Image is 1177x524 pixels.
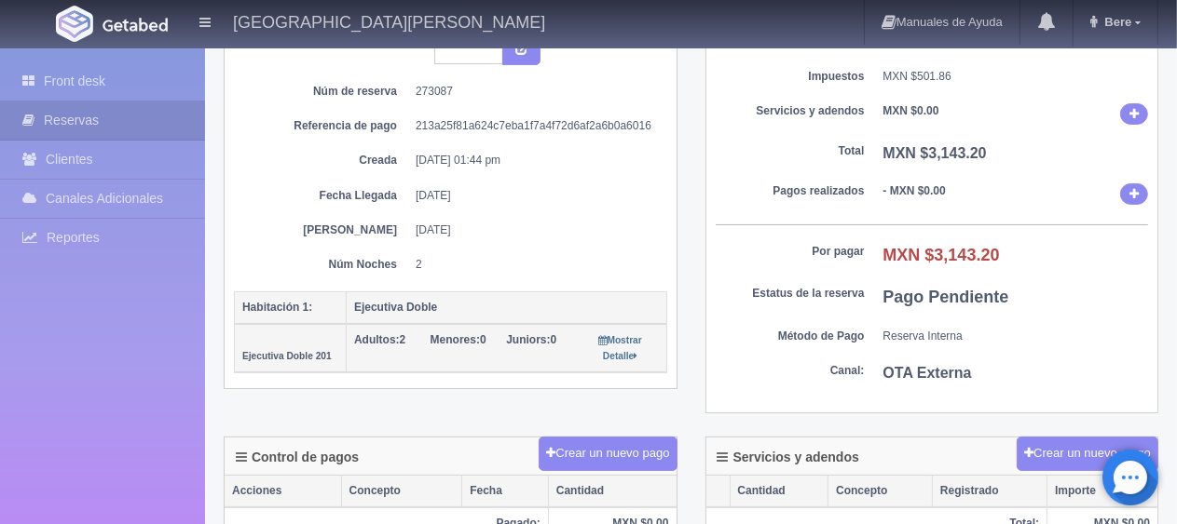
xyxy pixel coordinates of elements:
[248,257,397,273] dt: Núm Noches
[718,450,859,464] h4: Servicios y adendos
[716,69,865,85] dt: Impuestos
[416,153,653,168] dd: [DATE] 01:44 pm
[883,329,1149,344] dd: Reserva Interna
[416,118,653,134] dd: 213a25f81a624c7eba1f7a4f72d6af2a6b0a6016
[716,329,865,344] dt: Método de Pago
[716,103,865,119] dt: Servicios y adendos
[462,476,549,507] th: Fecha
[225,476,341,507] th: Acciones
[883,145,987,161] b: MXN $3,143.20
[354,333,405,346] span: 2
[347,291,667,324] th: Ejecutiva Doble
[242,351,332,361] small: Ejecutiva Doble 201
[599,333,642,362] a: Mostrar Detalle
[354,333,400,346] strong: Adultos:
[416,84,653,100] dd: 273087
[716,286,865,302] dt: Estatus de la reserva
[883,69,1149,85] dd: MXN $501.86
[233,9,545,33] h4: [GEOGRAPHIC_DATA][PERSON_NAME]
[416,188,653,204] dd: [DATE]
[883,246,1000,264] b: MXN $3,143.20
[248,153,397,168] dt: Creada
[548,476,676,507] th: Cantidad
[506,333,550,346] strong: Juniors:
[416,222,653,238] dd: [DATE]
[883,104,939,117] b: MXN $0.00
[341,476,462,507] th: Concepto
[883,184,946,197] b: - MXN $0.00
[248,84,397,100] dt: Núm de reserva
[716,143,865,159] dt: Total
[242,301,312,314] b: Habitación 1:
[716,244,865,260] dt: Por pagar
[932,476,1047,507] th: Registrado
[506,333,556,346] span: 0
[248,188,397,204] dt: Fecha Llegada
[828,476,933,507] th: Concepto
[1100,15,1131,29] span: Bere
[599,335,642,361] small: Mostrar Detalle
[716,183,865,199] dt: Pagos realizados
[1017,437,1158,471] button: Crear un nuevo cargo
[539,437,677,471] button: Crear un nuevo pago
[431,333,486,346] span: 0
[416,257,653,273] dd: 2
[730,476,828,507] th: Cantidad
[103,18,168,32] img: Getabed
[1047,476,1157,507] th: Importe
[56,6,93,42] img: Getabed
[248,222,397,238] dt: [PERSON_NAME]
[883,288,1009,306] b: Pago Pendiente
[236,450,359,464] h4: Control de pagos
[431,333,480,346] strong: Menores:
[716,363,865,379] dt: Canal:
[248,118,397,134] dt: Referencia de pago
[883,365,972,381] b: OTA Externa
